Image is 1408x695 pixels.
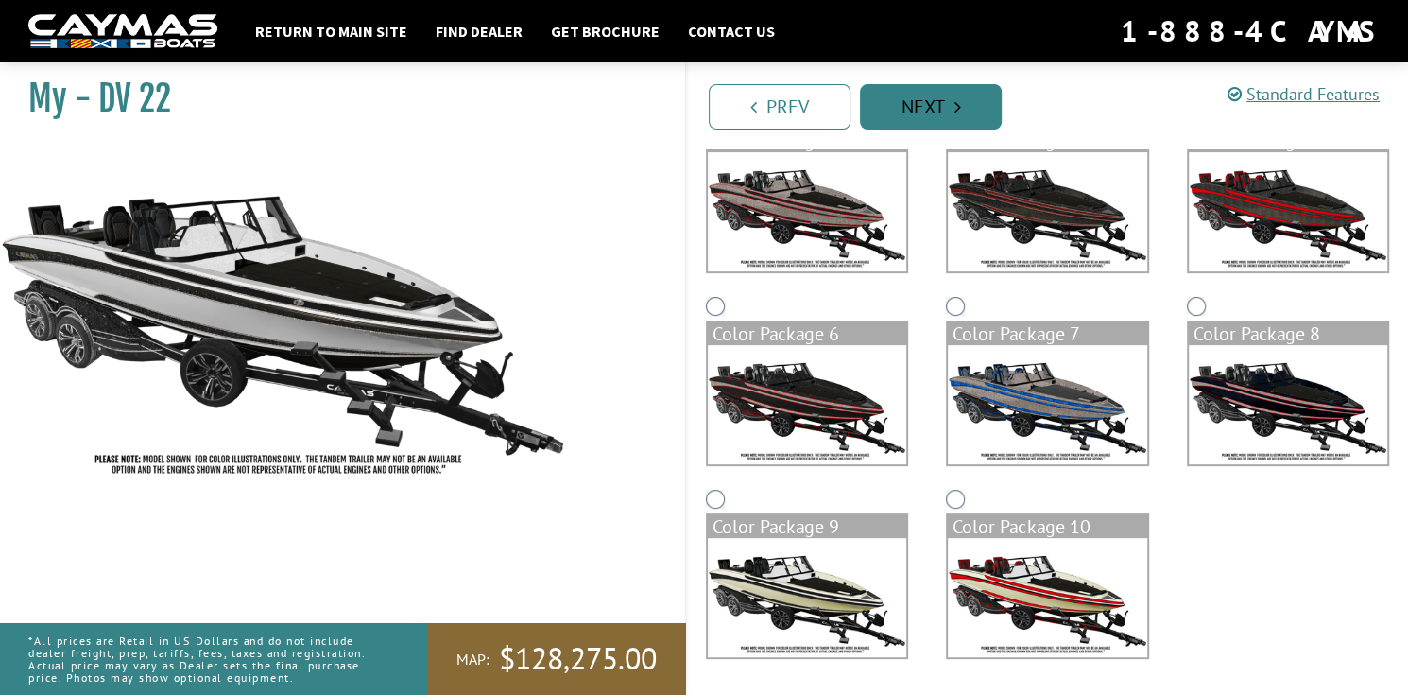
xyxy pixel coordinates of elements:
[456,650,489,669] span: MAP:
[948,322,1146,345] div: Color Package 7
[708,322,906,345] div: Color Package 6
[678,19,784,43] a: Contact Us
[708,515,906,538] div: Color Package 9
[28,78,638,120] h1: My - DV 22
[499,639,657,679] span: $128,275.00
[708,345,906,464] img: color_package_367.png
[704,81,1408,130] ul: Pagination
[1228,83,1380,105] a: Standard Features
[708,152,906,271] img: color_package_364.png
[541,19,669,43] a: Get Brochure
[948,345,1146,464] img: color_package_368.png
[1121,10,1380,52] div: 1-888-4CAYMAS
[246,19,417,43] a: Return to main site
[1189,152,1387,271] img: color_package_366.png
[948,515,1146,538] div: Color Package 10
[948,152,1146,271] img: color_package_365.png
[709,84,850,130] a: Prev
[428,623,685,695] a: MAP:$128,275.00
[1189,345,1387,464] img: color_package_369.png
[426,19,532,43] a: Find Dealer
[708,538,906,657] img: color_package_370.png
[860,84,1002,130] a: Next
[28,14,217,49] img: white-logo-c9c8dbefe5ff5ceceb0f0178aa75bf4bb51f6bca0971e226c86eb53dfe498488.png
[1189,322,1387,345] div: Color Package 8
[948,538,1146,657] img: color_package_371.png
[28,625,386,694] p: *All prices are Retail in US Dollars and do not include dealer freight, prep, tariffs, fees, taxe...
